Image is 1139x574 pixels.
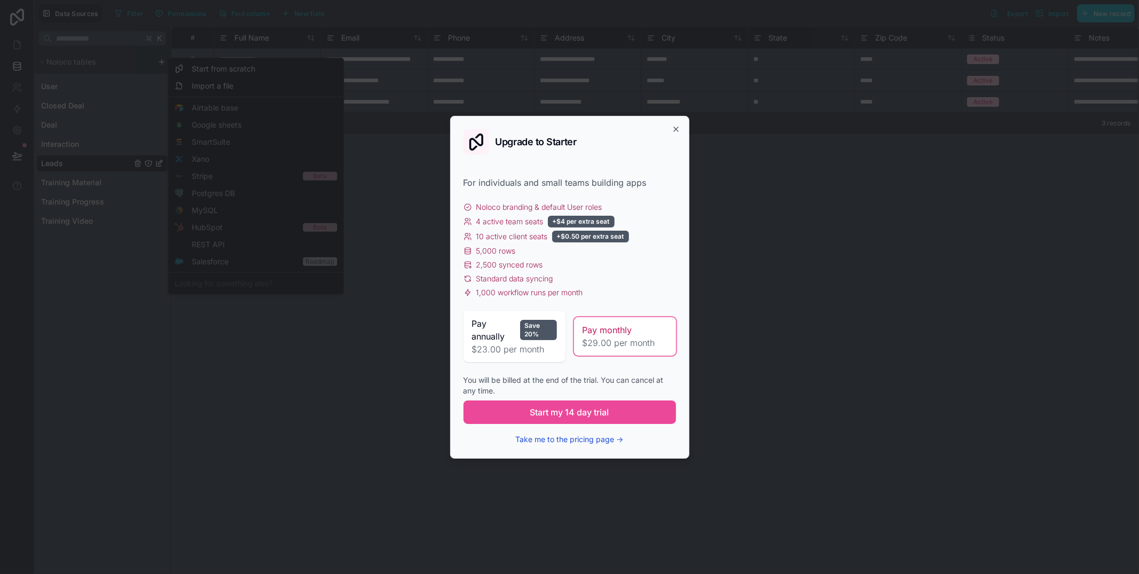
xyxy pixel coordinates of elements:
[552,231,629,242] div: +$0.50 per extra seat
[476,273,553,284] span: Standard data syncing
[476,231,548,242] span: 10 active client seats
[496,137,577,147] h2: Upgrade to Starter
[472,317,516,343] span: Pay annually
[464,375,676,396] div: You will be billed at the end of the trial. You can cancel at any time.
[464,400,676,424] button: Start my 14 day trial
[548,216,615,227] div: +$4 per extra seat
[520,320,557,340] div: Save 20%
[476,260,543,270] span: 2,500 synced rows
[530,406,609,419] span: Start my 14 day trial
[583,324,632,336] span: Pay monthly
[583,336,667,349] span: $29.00 per month
[476,246,516,256] span: 5,000 rows
[476,202,602,213] span: Noloco branding & default User roles
[472,343,557,356] span: $23.00 per month
[476,287,583,298] span: 1,000 workflow runs per month
[464,176,676,189] div: For individuals and small teams building apps
[516,434,624,445] button: Take me to the pricing page →
[476,216,544,227] span: 4 active team seats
